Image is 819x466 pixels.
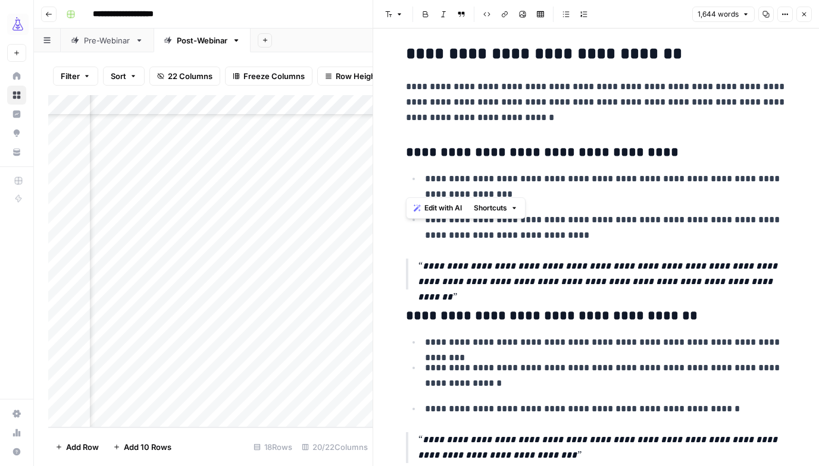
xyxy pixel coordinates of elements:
[692,7,755,22] button: 1,644 words
[103,67,145,86] button: Sort
[698,9,739,20] span: 1,644 words
[61,70,80,82] span: Filter
[177,34,227,46] div: Post-Webinar
[84,34,130,46] div: Pre-Webinar
[48,437,106,456] button: Add Row
[469,200,523,216] button: Shortcuts
[7,124,26,143] a: Opportunities
[424,203,462,213] span: Edit with AI
[7,404,26,423] a: Settings
[297,437,373,456] div: 20/22 Columns
[243,70,305,82] span: Freeze Columns
[7,143,26,162] a: Your Data
[66,441,99,453] span: Add Row
[111,70,126,82] span: Sort
[249,437,297,456] div: 18 Rows
[7,105,26,124] a: Insights
[106,437,179,456] button: Add 10 Rows
[336,70,379,82] span: Row Height
[225,67,312,86] button: Freeze Columns
[61,29,154,52] a: Pre-Webinar
[7,423,26,442] a: Usage
[7,14,29,35] img: AirOps Growth Logo
[149,67,220,86] button: 22 Columns
[53,67,98,86] button: Filter
[124,441,171,453] span: Add 10 Rows
[409,200,467,216] button: Edit with AI
[317,67,386,86] button: Row Height
[474,203,507,213] span: Shortcuts
[7,442,26,461] button: Help + Support
[7,67,26,86] a: Home
[154,29,251,52] a: Post-Webinar
[168,70,212,82] span: 22 Columns
[7,10,26,39] button: Workspace: AirOps Growth
[7,86,26,105] a: Browse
